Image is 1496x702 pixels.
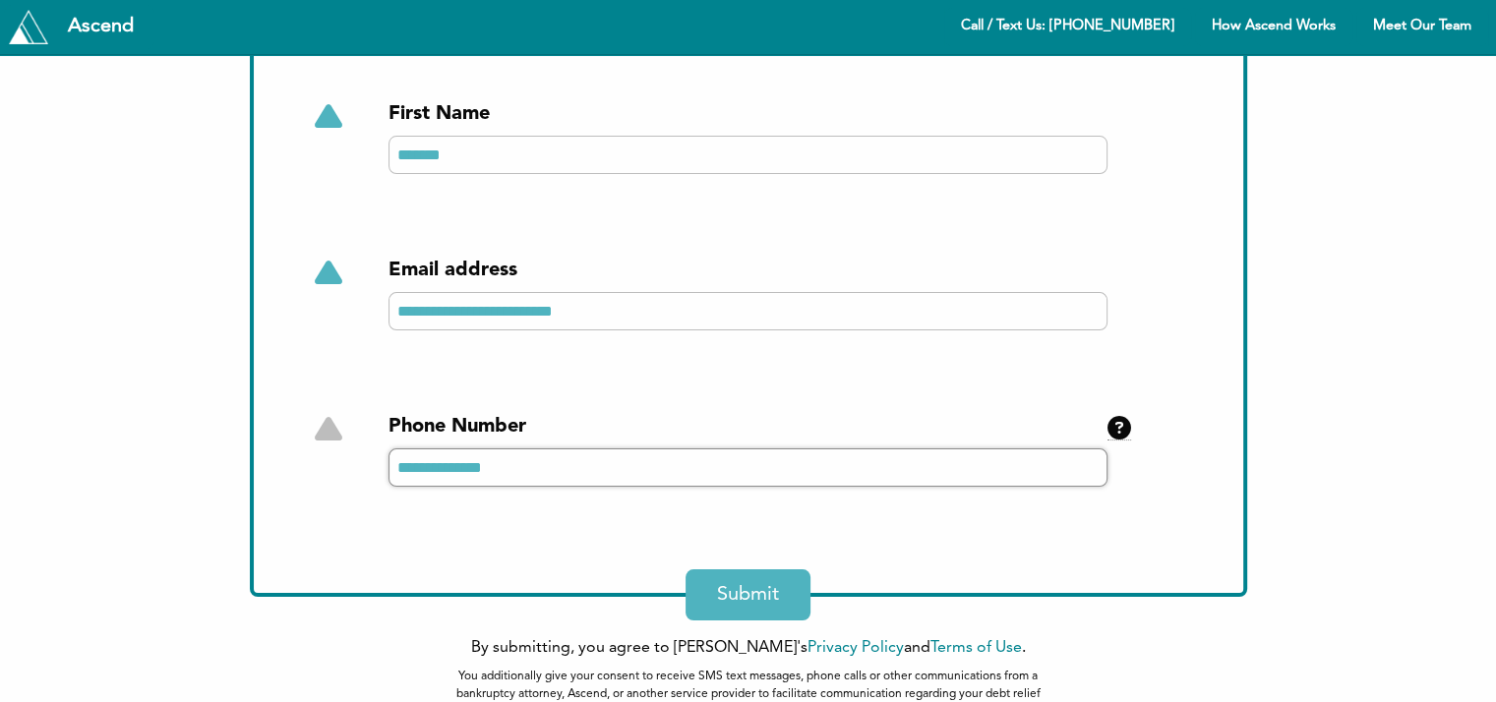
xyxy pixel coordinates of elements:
button: Submit [686,569,810,620]
div: Ascend [52,17,150,36]
a: Call / Text Us: [PHONE_NUMBER] [944,8,1191,46]
a: How Ascend Works [1195,8,1352,46]
a: Meet Our Team [1356,8,1488,46]
img: Tryascend.com [9,10,48,43]
a: Privacy Policy [808,640,904,656]
a: Terms of Use [930,640,1022,656]
div: Email address [389,257,1108,284]
div: First Name [389,100,1108,128]
div: Phone Number [389,413,1108,440]
a: Tryascend.com Ascend [4,5,154,48]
